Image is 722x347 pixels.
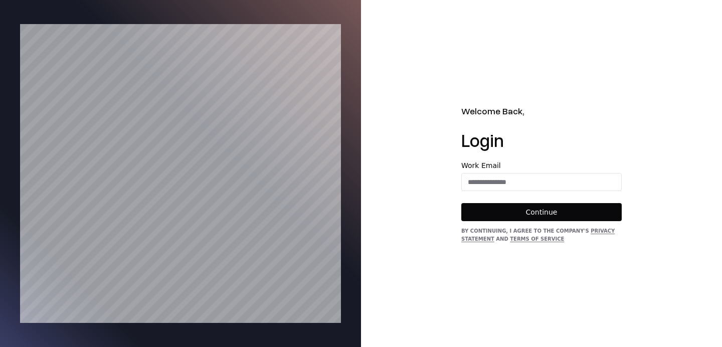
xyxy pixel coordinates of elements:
a: Terms of Service [510,236,564,242]
button: Continue [461,203,622,221]
h1: Login [461,130,622,150]
div: By continuing, I agree to the Company's and [461,227,622,243]
label: Work Email [461,162,622,169]
a: Privacy Statement [461,228,615,242]
h2: Welcome Back, [461,104,622,118]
